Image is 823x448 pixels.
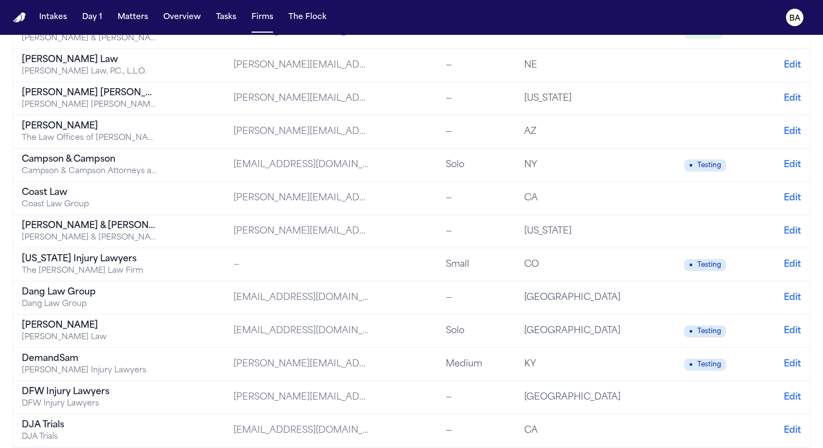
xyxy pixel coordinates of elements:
[784,59,801,72] button: Edit
[524,92,660,105] div: [US_STATE]
[784,192,801,205] button: Edit
[22,53,158,66] div: [PERSON_NAME] Law
[22,432,158,443] div: DJA Trials
[13,13,26,23] img: Finch Logo
[689,261,693,269] span: ●
[22,120,158,133] div: [PERSON_NAME]
[22,232,158,243] div: [PERSON_NAME] & [PERSON_NAME], P.C.
[234,258,370,271] div: —
[234,158,370,171] div: [EMAIL_ADDRESS][DOMAIN_NAME]
[524,291,660,304] div: [GEOGRAPHIC_DATA]
[234,225,370,238] div: [PERSON_NAME][EMAIL_ADDRESS][DOMAIN_NAME]
[234,125,370,138] div: [PERSON_NAME][EMAIL_ADDRESS][DOMAIN_NAME]
[22,299,158,310] div: Dang Law Group
[22,133,158,144] div: The Law Offices of [PERSON_NAME], PLLC
[524,358,660,371] div: KY
[234,192,370,205] div: [PERSON_NAME][EMAIL_ADDRESS][DOMAIN_NAME]
[524,59,660,72] div: NE
[446,258,507,271] div: Small
[524,391,660,404] div: [GEOGRAPHIC_DATA]
[784,291,801,304] button: Edit
[22,352,158,365] div: DemandSam
[234,358,370,371] div: [PERSON_NAME][EMAIL_ADDRESS][DOMAIN_NAME]
[234,92,370,105] div: [PERSON_NAME][EMAIL_ADDRESS][PERSON_NAME][DOMAIN_NAME]
[784,324,801,337] button: Edit
[446,324,507,337] div: Solo
[212,8,241,27] button: Tasks
[22,365,158,376] div: [PERSON_NAME] Injury Lawyers
[113,8,152,27] button: Matters
[234,391,370,404] div: [PERSON_NAME][EMAIL_ADDRESS][DOMAIN_NAME]
[22,153,158,166] div: Campson & Campson
[22,33,158,44] div: [PERSON_NAME] & [PERSON_NAME] [US_STATE] Car Accident Lawyers
[446,92,507,105] div: —
[22,186,158,199] div: Coast Law
[446,125,507,138] div: —
[22,319,158,332] div: [PERSON_NAME]
[784,125,801,138] button: Edit
[524,192,660,205] div: CA
[22,419,158,432] div: DJA Trials
[22,332,158,343] div: [PERSON_NAME] Law
[13,13,26,23] a: Home
[284,8,331,27] button: The Flock
[234,291,370,304] div: [EMAIL_ADDRESS][DOMAIN_NAME]
[689,161,693,170] span: ●
[446,158,507,171] div: Solo
[446,358,507,371] div: Medium
[22,166,158,177] div: Campson & Campson Attorneys at Law
[784,225,801,238] button: Edit
[446,59,507,72] div: —
[35,8,71,27] button: Intakes
[22,286,158,299] div: Dang Law Group
[689,360,693,369] span: ●
[22,199,158,210] div: Coast Law Group
[524,424,660,437] div: CA
[784,424,801,437] button: Edit
[446,424,507,437] div: —
[22,398,158,409] div: DFW Injury Lawyers
[784,92,801,105] button: Edit
[684,326,726,337] span: Testing
[784,358,801,371] button: Edit
[684,359,726,371] span: Testing
[22,87,158,100] div: [PERSON_NAME] [PERSON_NAME]
[524,125,660,138] div: AZ
[159,8,205,27] button: Overview
[784,158,801,171] button: Edit
[684,259,726,271] span: Testing
[524,324,660,337] div: [GEOGRAPHIC_DATA]
[22,253,158,266] div: [US_STATE] Injury Lawyers
[446,225,507,238] div: —
[684,159,726,171] span: Testing
[524,225,660,238] div: [US_STATE]
[234,59,370,72] div: [PERSON_NAME][EMAIL_ADDRESS][PERSON_NAME][DOMAIN_NAME]
[22,100,158,111] div: [PERSON_NAME] [PERSON_NAME] Trial Attorneys
[22,266,158,277] div: The [PERSON_NAME] Law Firm
[524,158,660,171] div: NY
[446,391,507,404] div: —
[784,391,801,404] button: Edit
[22,385,158,398] div: DFW Injury Lawyers
[234,324,370,337] div: [EMAIL_ADDRESS][DOMAIN_NAME]
[247,8,278,27] button: Firms
[689,327,693,336] span: ●
[524,258,660,271] div: CO
[446,192,507,205] div: —
[78,8,107,27] button: Day 1
[234,424,370,437] div: [EMAIL_ADDRESS][DOMAIN_NAME]
[784,258,801,271] button: Edit
[22,66,158,77] div: [PERSON_NAME] Law, P.C., L.L.O.
[22,219,158,232] div: [PERSON_NAME] & [PERSON_NAME]
[446,291,507,304] div: —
